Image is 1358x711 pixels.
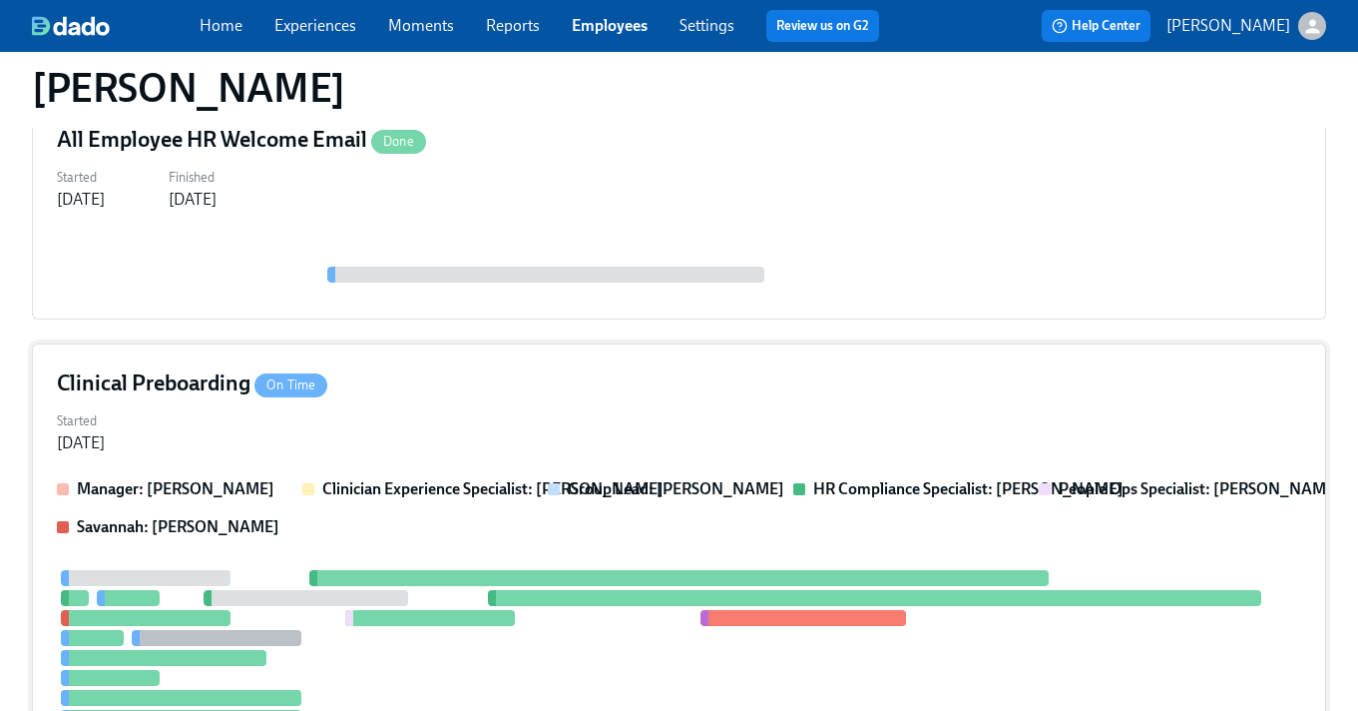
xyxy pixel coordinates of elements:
strong: Manager: [PERSON_NAME] [77,479,274,498]
a: Review us on G2 [776,16,869,36]
a: Employees [572,16,648,35]
div: [DATE] [57,432,105,454]
a: Settings [679,16,734,35]
a: Home [200,16,242,35]
strong: Savannah: [PERSON_NAME] [77,517,279,536]
span: Done [371,134,426,149]
button: Help Center [1042,10,1150,42]
h4: Clinical Preboarding [57,368,327,398]
strong: Clinician Experience Specialist: [PERSON_NAME] [322,479,664,498]
strong: HR Compliance Specialist: [PERSON_NAME] [813,479,1124,498]
a: dado [32,16,200,36]
a: Moments [388,16,454,35]
button: Review us on G2 [766,10,879,42]
a: Experiences [274,16,356,35]
h1: [PERSON_NAME] [32,64,345,112]
p: [PERSON_NAME] [1166,15,1290,37]
label: Started [57,167,105,189]
a: Reports [486,16,540,35]
strong: Group Lead: [PERSON_NAME] [568,479,784,498]
span: Help Center [1052,16,1140,36]
strong: People Ops Specialist: [PERSON_NAME] [1059,479,1341,498]
label: Finished [169,167,217,189]
label: Started [57,410,105,432]
img: dado [32,16,110,36]
div: [DATE] [169,189,217,211]
h4: All Employee HR Welcome Email [57,125,426,155]
span: On Time [254,377,327,392]
button: [PERSON_NAME] [1166,12,1326,40]
div: [DATE] [57,189,105,211]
